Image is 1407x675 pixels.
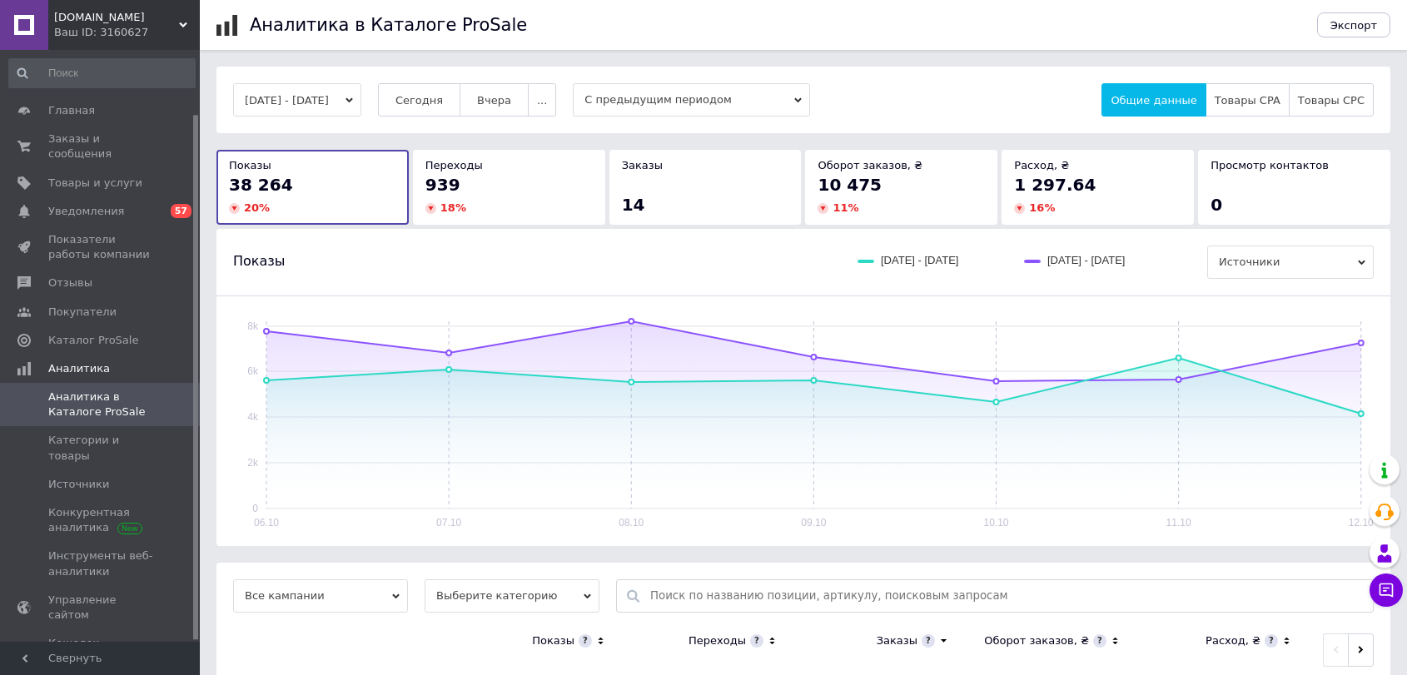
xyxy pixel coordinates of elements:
[833,201,858,214] span: 11 %
[425,159,483,171] span: Переходы
[48,390,154,419] span: Аналитика в Каталоге ProSale
[1166,517,1191,529] text: 11.10
[1207,246,1374,279] span: Источники
[436,517,461,529] text: 07.10
[48,548,154,578] span: Инструменты веб-аналитики
[622,195,645,215] span: 14
[425,579,599,613] span: Выберите категорию
[247,457,259,469] text: 2k
[48,333,138,348] span: Каталог ProSale
[233,83,361,117] button: [DATE] - [DATE]
[247,365,259,377] text: 6k
[233,579,408,613] span: Все кампании
[229,175,293,195] span: 38 264
[48,176,142,191] span: Товары и услуги
[54,10,179,25] span: RION.in.ua
[1215,94,1280,107] span: Товары CPA
[48,477,109,492] span: Источники
[1014,159,1069,171] span: Расход, ₴
[537,94,547,107] span: ...
[689,633,746,648] div: Переходы
[48,433,154,463] span: Категории и товары
[425,175,460,195] span: 939
[1289,83,1374,117] button: Товары CPC
[229,159,271,171] span: Показы
[48,636,154,666] span: Кошелек компании
[247,320,259,332] text: 8k
[48,232,154,262] span: Показатели работы компании
[1211,159,1329,171] span: Просмотр контактов
[1014,175,1096,195] span: 1 297.64
[622,159,663,171] span: Заказы
[1298,94,1365,107] span: Товары CPC
[1206,83,1290,117] button: Товары CPA
[48,305,117,320] span: Покупатели
[250,15,527,35] h1: Аналитика в Каталоге ProSale
[252,503,258,514] text: 0
[818,175,882,195] span: 10 475
[440,201,466,214] span: 18 %
[1111,94,1196,107] span: Общие данные
[1317,12,1390,37] button: Экспорт
[254,517,279,529] text: 06.10
[1206,633,1260,648] div: Расход, ₴
[48,361,110,376] span: Аналитика
[48,505,154,535] span: Конкурентная аналитика
[619,517,644,529] text: 08.10
[1029,201,1055,214] span: 16 %
[818,159,922,171] span: Оборот заказов, ₴
[984,633,1089,648] div: Оборот заказов, ₴
[48,103,95,118] span: Главная
[48,204,124,219] span: Уведомления
[1349,517,1374,529] text: 12.10
[650,580,1365,612] input: Поиск по названию позиции, артикулу, поисковым запросам
[395,94,443,107] span: Сегодня
[1330,19,1377,32] span: Экспорт
[532,633,574,648] div: Показы
[244,201,270,214] span: 20 %
[1101,83,1206,117] button: Общие данные
[48,132,154,161] span: Заказы и сообщения
[48,593,154,623] span: Управление сайтом
[801,517,826,529] text: 09.10
[48,275,92,290] span: Отзывы
[247,411,259,423] text: 4k
[378,83,460,117] button: Сегодня
[1211,195,1222,215] span: 0
[460,83,529,117] button: Вчера
[233,252,285,270] span: Показы
[171,204,191,218] span: 57
[983,517,1008,529] text: 10.10
[877,633,917,648] div: Заказы
[8,58,196,88] input: Поиск
[1370,573,1403,607] button: Чат с покупателем
[528,83,556,117] button: ...
[573,83,810,117] span: С предыдущим периодом
[477,94,511,107] span: Вчера
[54,25,200,40] div: Ваш ID: 3160627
